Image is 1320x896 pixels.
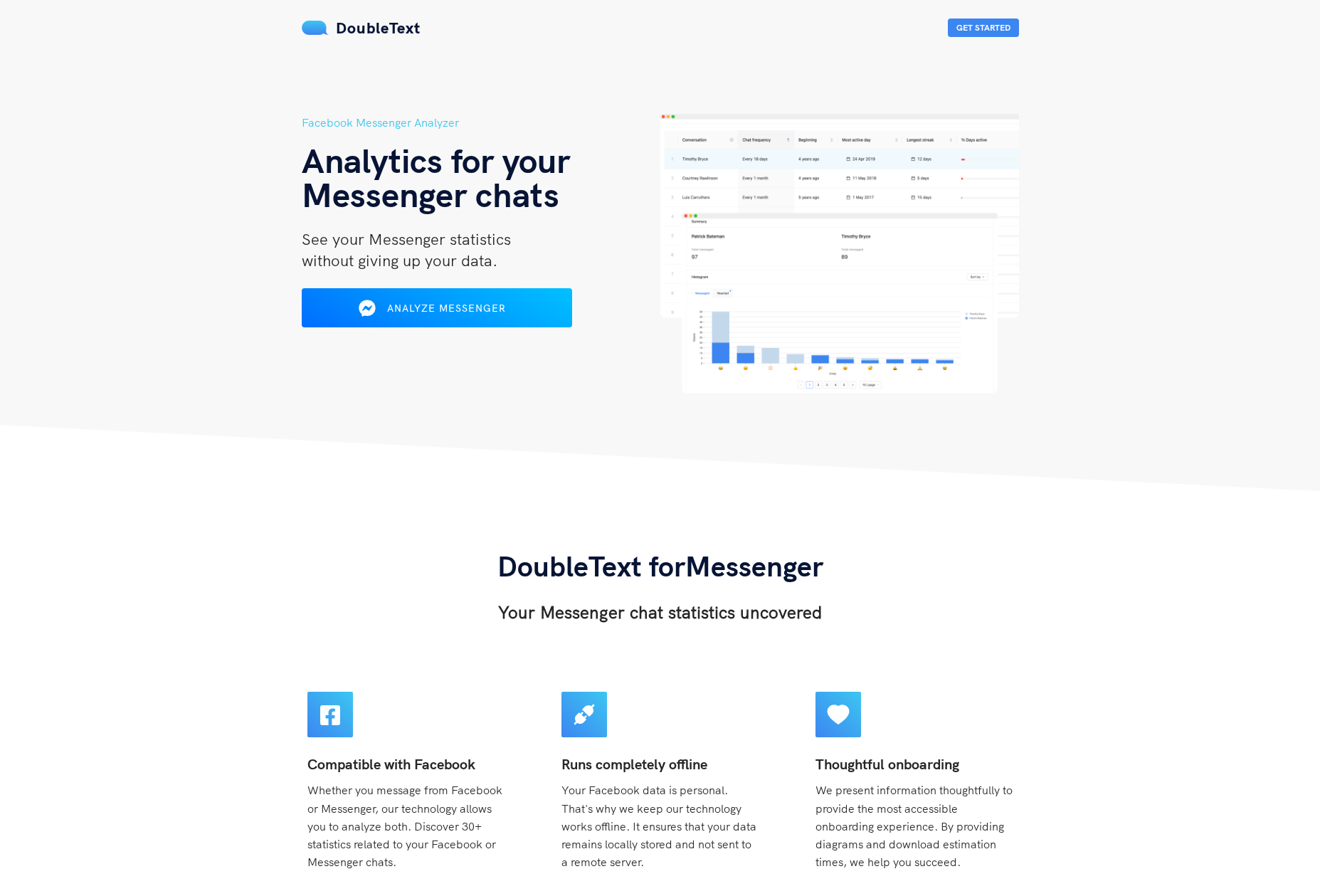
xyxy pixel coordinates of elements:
span: We present information thoughtfully to provide the most accessible onboarding experience. By prov... [815,783,1013,869]
a: DoubleText [302,18,421,38]
span: api [573,703,596,726]
span: See your Messenger statistics [302,229,511,249]
span: Whether you message from Facebook or Messenger, our technology allows you to analyze both. Discov... [307,783,502,869]
span: DoubleText [336,18,421,38]
b: Runs completely offline [561,755,707,773]
span: Your Facebook data is personal. That's why we keep our technology works offline. It ensures that ... [561,783,756,869]
span: DoubleText for Messenger [497,548,823,584]
span: heart [827,703,850,726]
span: Analyze Messenger [387,302,506,315]
span: without giving up your data. [302,251,497,270]
h5: Facebook Messenger Analyzer [302,114,660,132]
button: Get Started [948,19,1019,37]
h3: Your Messenger chat statistics uncovered [497,601,823,623]
button: Analyze Messenger [302,288,572,327]
img: mS3x8y1f88AAAAABJRU5ErkJggg== [302,21,329,35]
a: Analyze Messenger [302,307,572,320]
span: Analytics for your [302,139,570,181]
b: Thoughtful onboarding [815,755,959,773]
span: Messenger chats [302,173,559,216]
b: Compatible with Facebook [307,755,475,773]
img: hero [660,114,1019,394]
